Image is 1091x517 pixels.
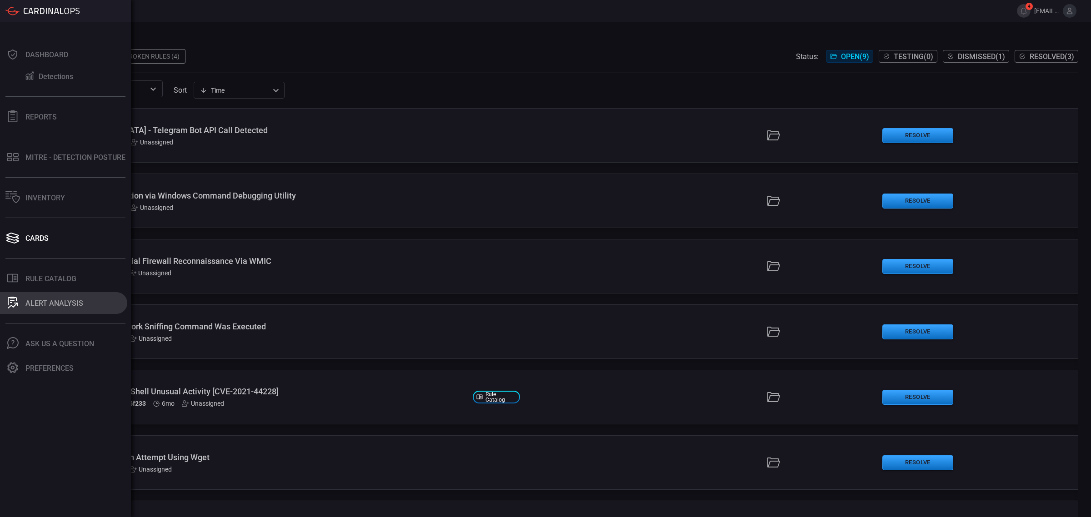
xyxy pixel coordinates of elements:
div: Unassigned [129,269,171,277]
button: Open [147,83,160,95]
button: Resolve [882,455,953,470]
div: Unassigned [130,335,172,342]
button: Resolved(3) [1015,50,1078,63]
button: 4 [1017,4,1031,18]
div: Unassigned [131,139,173,146]
div: Windows - Potential Firewall Reconnaissance Via WMIC [68,256,465,266]
div: Linux - Exfiltration Attempt Using Wget [68,452,465,462]
span: Rule Catalog [485,392,516,403]
div: Windows - Execution via Windows Command Debugging Utility [68,191,465,200]
span: Status: [796,52,819,61]
div: Time [200,86,270,95]
button: Resolve [882,390,953,405]
span: Testing ( 0 ) [894,52,933,61]
div: Unassigned [182,400,224,407]
span: Open ( 9 ) [841,52,869,61]
div: Cisco ASA - Network Sniffing Command Was Executed [68,322,465,331]
span: Feb 05, 2025 10:40 PM [162,400,175,407]
button: Resolve [882,259,953,274]
div: Cards [25,234,49,243]
h5: ID: 6f233 [120,400,146,408]
div: Unassigned [131,204,173,211]
div: Unassigned [130,466,172,473]
button: Testing(0) [879,50,937,63]
div: ALERT ANALYSIS [25,299,83,308]
div: Detections [39,72,73,81]
div: MITRE - Detection Posture [25,153,125,162]
div: Preferences [25,364,74,373]
span: Dismissed ( 1 ) [958,52,1005,61]
div: Cisco ASA - Log4Shell Unusual Activity [CVE-2021-44228] [68,387,465,396]
button: Resolve [882,194,953,209]
span: [EMAIL_ADDRESS][DOMAIN_NAME] [1034,7,1059,15]
span: 4 [1026,3,1033,10]
div: Broken Rules (4) [119,49,185,64]
div: Dashboard [25,50,68,59]
button: Resolve [882,128,953,143]
span: Resolved ( 3 ) [1030,52,1074,61]
div: Inventory [25,194,65,202]
button: Open(9) [826,50,873,63]
div: Palo Alto - Telegram Bot API Call Detected [68,125,465,135]
div: Ask Us A Question [25,339,94,348]
button: Dismissed(1) [943,50,1009,63]
div: Reports [25,113,57,121]
label: sort [174,86,187,94]
div: Rule Catalog [25,274,76,283]
button: Resolve [882,324,953,339]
